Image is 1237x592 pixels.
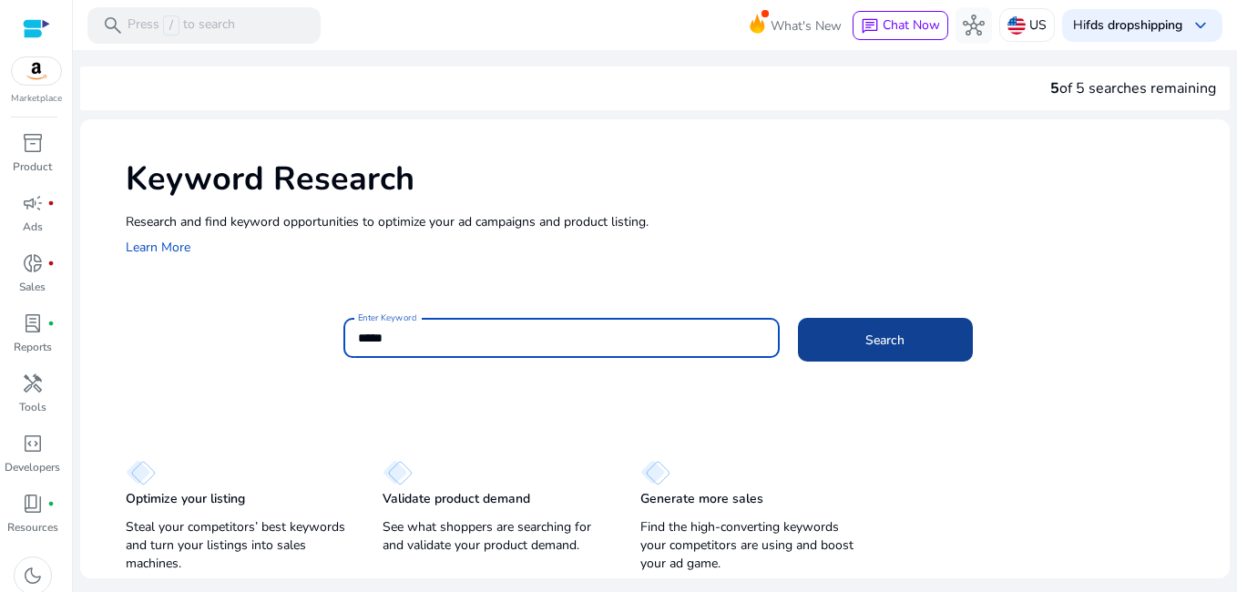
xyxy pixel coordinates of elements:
[47,260,55,267] span: fiber_manual_record
[102,15,124,36] span: search
[126,518,346,573] p: Steal your competitors’ best keywords and turn your listings into sales machines.
[126,490,245,508] p: Optimize your listing
[47,199,55,207] span: fiber_manual_record
[963,15,985,36] span: hub
[883,16,940,34] span: Chat Now
[128,15,235,36] p: Press to search
[1086,16,1182,34] b: fds dropshipping
[1073,19,1182,32] p: Hi
[19,279,46,295] p: Sales
[22,565,44,587] span: dark_mode
[126,212,1211,231] p: Research and find keyword opportunities to optimize your ad campaigns and product listing.
[861,17,879,36] span: chat
[22,493,44,515] span: book_4
[7,519,58,536] p: Resources
[22,433,44,454] span: code_blocks
[358,311,416,324] mat-label: Enter Keyword
[163,15,179,36] span: /
[383,490,530,508] p: Validate product demand
[1050,77,1216,99] div: of 5 searches remaining
[5,459,60,475] p: Developers
[126,239,190,256] a: Learn More
[11,92,62,106] p: Marketplace
[47,500,55,507] span: fiber_manual_record
[23,219,43,235] p: Ads
[383,460,413,485] img: diamond.svg
[22,312,44,334] span: lab_profile
[1190,15,1211,36] span: keyboard_arrow_down
[126,159,1211,199] h1: Keyword Research
[853,11,948,40] button: chatChat Now
[1029,9,1047,41] p: US
[19,399,46,415] p: Tools
[22,373,44,394] span: handyman
[865,331,905,350] span: Search
[47,320,55,327] span: fiber_manual_record
[640,518,861,573] p: Find the high-converting keywords your competitors are using and boost your ad game.
[1007,16,1026,35] img: us.svg
[383,518,603,555] p: See what shoppers are searching for and validate your product demand.
[640,460,670,485] img: diamond.svg
[956,7,992,44] button: hub
[126,460,156,485] img: diamond.svg
[22,192,44,214] span: campaign
[1050,78,1059,98] span: 5
[13,158,52,175] p: Product
[798,318,973,362] button: Search
[22,252,44,274] span: donut_small
[12,57,61,85] img: amazon.svg
[22,132,44,154] span: inventory_2
[14,339,52,355] p: Reports
[771,10,842,42] span: What's New
[640,490,763,508] p: Generate more sales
